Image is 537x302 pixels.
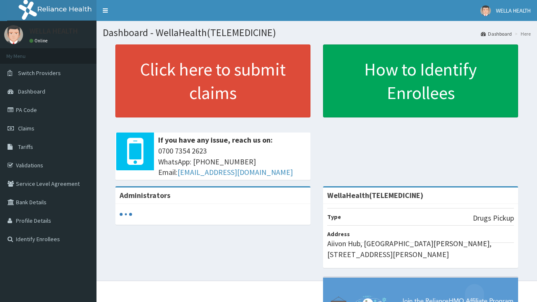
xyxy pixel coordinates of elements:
[327,238,514,260] p: Aiivon Hub, [GEOGRAPHIC_DATA][PERSON_NAME], [STREET_ADDRESS][PERSON_NAME]
[496,7,531,14] span: WELLA HEALTH
[29,27,78,35] p: WELLA HEALTH
[177,167,293,177] a: [EMAIL_ADDRESS][DOMAIN_NAME]
[120,190,170,200] b: Administrators
[158,135,273,145] b: If you have any issue, reach us on:
[103,27,531,38] h1: Dashboard - WellaHealth(TELEMEDICINE)
[18,69,61,77] span: Switch Providers
[18,88,45,95] span: Dashboard
[513,30,531,37] li: Here
[4,25,23,44] img: User Image
[480,5,491,16] img: User Image
[29,38,50,44] a: Online
[120,208,132,221] svg: audio-loading
[327,190,423,200] strong: WellaHealth(TELEMEDICINE)
[327,213,341,221] b: Type
[115,44,310,117] a: Click here to submit claims
[327,230,350,238] b: Address
[323,44,518,117] a: How to Identify Enrollees
[481,30,512,37] a: Dashboard
[158,146,306,178] span: 0700 7354 2623 WhatsApp: [PHONE_NUMBER] Email:
[18,143,33,151] span: Tariffs
[473,213,514,224] p: Drugs Pickup
[18,125,34,132] span: Claims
